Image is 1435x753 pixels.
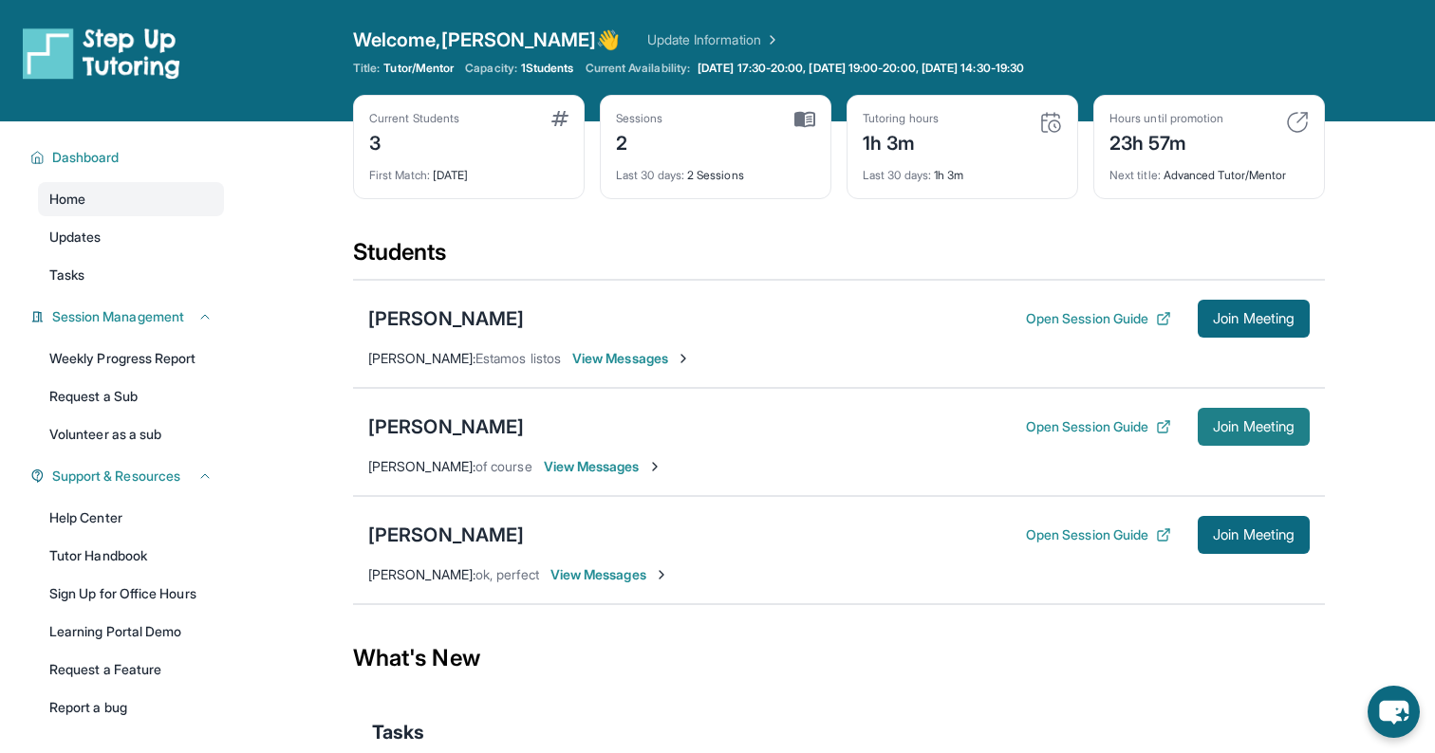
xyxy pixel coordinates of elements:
[1109,168,1161,182] span: Next title :
[647,30,780,49] a: Update Information
[23,27,180,80] img: logo
[475,350,561,366] span: Estamos listos
[1213,529,1295,541] span: Join Meeting
[45,467,213,486] button: Support & Resources
[694,61,1028,76] a: [DATE] 17:30-20:00, [DATE] 19:00-20:00, [DATE] 14:30-19:30
[794,111,815,128] img: card
[368,522,524,548] div: [PERSON_NAME]
[1213,421,1295,432] span: Join Meeting
[1198,408,1310,446] button: Join Meeting
[45,148,213,167] button: Dashboard
[863,156,1062,183] div: 1h 3m
[1198,300,1310,338] button: Join Meeting
[52,307,184,326] span: Session Management
[616,168,684,182] span: Last 30 days :
[368,566,475,582] span: [PERSON_NAME] :
[38,615,224,649] a: Learning Portal Demo
[551,111,568,126] img: card
[353,61,380,76] span: Title:
[1039,111,1062,134] img: card
[1026,525,1171,544] button: Open Session Guide
[353,616,1325,700] div: What's New
[586,61,690,76] span: Current Availability:
[544,457,662,476] span: View Messages
[368,305,524,332] div: [PERSON_NAME]
[616,156,815,183] div: 2 Sessions
[863,168,931,182] span: Last 30 days :
[647,459,662,474] img: Chevron-Right
[1026,417,1171,436] button: Open Session Guide
[616,111,663,126] div: Sessions
[676,351,691,366] img: Chevron-Right
[368,458,475,474] span: [PERSON_NAME] :
[369,111,459,126] div: Current Students
[38,577,224,611] a: Sign Up for Office Hours
[1109,111,1223,126] div: Hours until promotion
[38,182,224,216] a: Home
[1213,313,1295,324] span: Join Meeting
[475,566,539,582] span: ok, perfect
[761,30,780,49] img: Chevron Right
[353,237,1325,279] div: Students
[38,539,224,573] a: Tutor Handbook
[698,61,1024,76] span: [DATE] 17:30-20:00, [DATE] 19:00-20:00, [DATE] 14:30-19:30
[572,349,691,368] span: View Messages
[49,190,85,209] span: Home
[368,350,475,366] span: [PERSON_NAME] :
[369,168,430,182] span: First Match :
[616,126,663,156] div: 2
[372,719,424,745] span: Tasks
[475,458,532,474] span: of course
[863,126,939,156] div: 1h 3m
[383,61,454,76] span: Tutor/Mentor
[1109,126,1223,156] div: 23h 57m
[863,111,939,126] div: Tutoring hours
[45,307,213,326] button: Session Management
[38,501,224,535] a: Help Center
[1368,686,1420,738] button: chat-button
[1198,516,1310,554] button: Join Meeting
[369,126,459,156] div: 3
[353,27,621,53] span: Welcome, [PERSON_NAME] 👋
[49,228,102,247] span: Updates
[465,61,517,76] span: Capacity:
[1109,156,1309,183] div: Advanced Tutor/Mentor
[38,690,224,725] a: Report a bug
[38,341,224,376] a: Weekly Progress Report
[38,417,224,451] a: Volunteer as a sub
[38,379,224,413] a: Request a Sub
[49,266,84,285] span: Tasks
[52,467,180,486] span: Support & Resources
[368,413,524,440] div: [PERSON_NAME]
[369,156,568,183] div: [DATE]
[1286,111,1309,134] img: card
[52,148,120,167] span: Dashboard
[654,567,669,582] img: Chevron-Right
[550,565,669,584] span: View Messages
[1026,309,1171,328] button: Open Session Guide
[38,220,224,254] a: Updates
[521,61,574,76] span: 1 Students
[38,652,224,687] a: Request a Feature
[38,258,224,292] a: Tasks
